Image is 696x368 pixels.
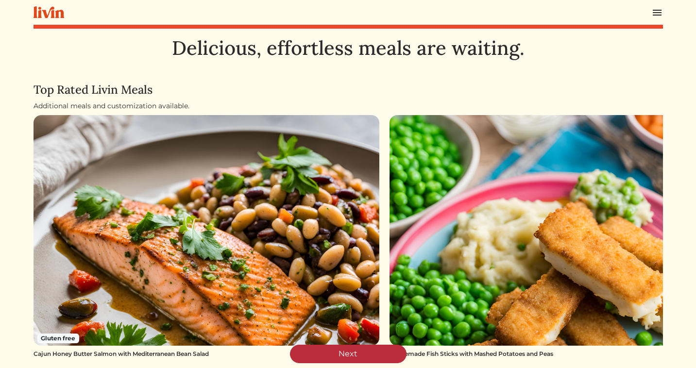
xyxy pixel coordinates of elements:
[34,83,663,97] h4: Top Rated Livin Meals
[34,6,64,18] img: livin-logo-a0d97d1a881af30f6274990eb6222085a2533c92bbd1e4f22c21b4f0d0e3210c.svg
[651,7,663,18] img: menu_hamburger-cb6d353cf0ecd9f46ceae1c99ecbeb4a00e71ca567a856bd81f57e9d8c17bb26.svg
[37,334,80,343] span: Gluten free
[34,115,380,346] img: Cajun Honey Butter Salmon with Mediterranean Bean Salad
[34,36,663,60] h1: Delicious, effortless meals are waiting.
[290,345,407,363] a: Next
[34,101,663,111] div: Additional meals and customization available.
